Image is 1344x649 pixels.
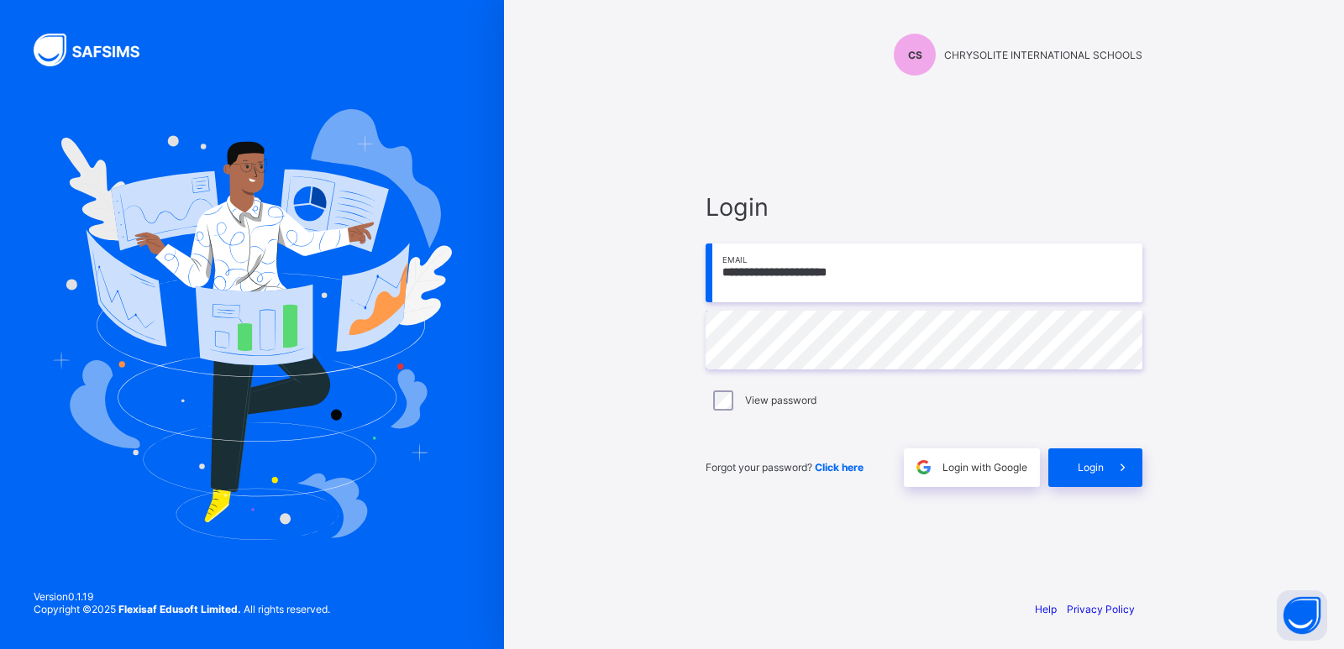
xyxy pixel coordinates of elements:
[815,461,864,474] a: Click here
[1078,461,1104,474] span: Login
[1277,590,1327,641] button: Open asap
[52,109,452,539] img: Hero Image
[942,461,1027,474] span: Login with Google
[914,458,933,477] img: google.396cfc9801f0270233282035f929180a.svg
[34,34,160,66] img: SAFSIMS Logo
[944,49,1142,61] span: CHRYSOLITE INTERNATIONAL SCHOOLS
[118,603,241,615] strong: Flexisaf Edusoft Limited.
[1035,603,1057,615] a: Help
[34,603,330,615] span: Copyright © 2025 All rights reserved.
[706,192,1142,222] span: Login
[908,49,922,61] span: CS
[34,590,330,603] span: Version 0.1.19
[745,394,816,406] label: View password
[706,461,864,474] span: Forgot your password?
[1067,603,1135,615] a: Privacy Policy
